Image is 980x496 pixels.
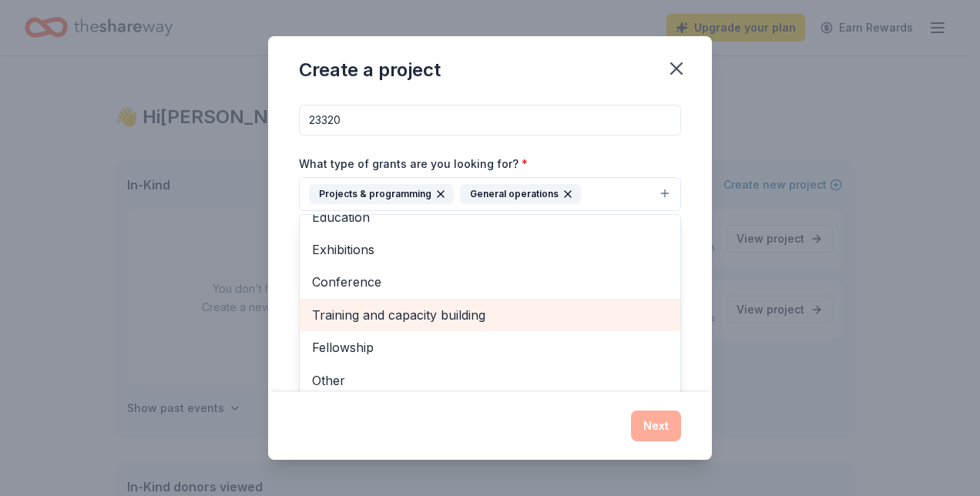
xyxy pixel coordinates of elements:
[312,337,668,357] span: Fellowship
[312,305,668,325] span: Training and capacity building
[312,240,668,260] span: Exhibitions
[312,272,668,292] span: Conference
[312,207,668,227] span: Education
[460,184,581,204] div: General operations
[299,177,681,211] button: Projects & programmingGeneral operations
[309,184,454,204] div: Projects & programming
[312,370,668,390] span: Other
[299,214,681,399] div: Projects & programmingGeneral operations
